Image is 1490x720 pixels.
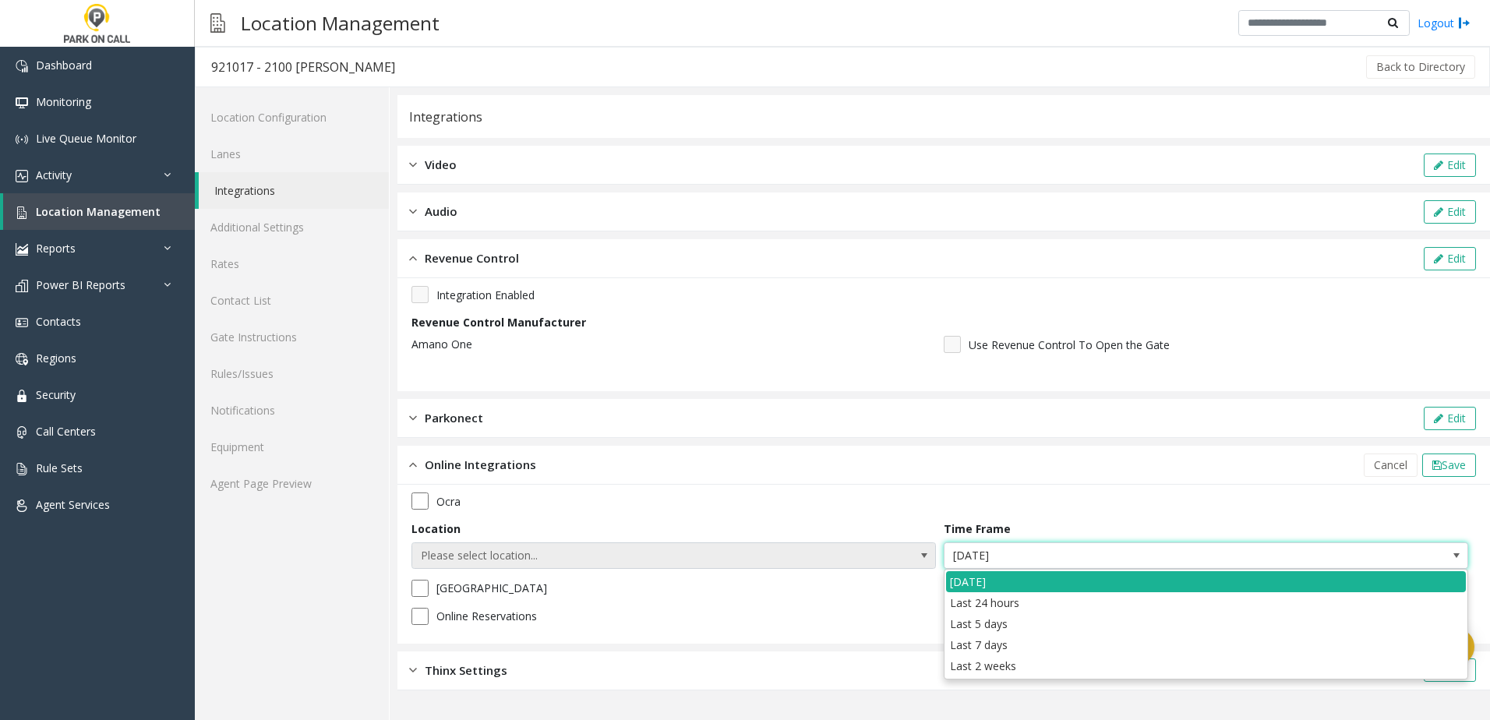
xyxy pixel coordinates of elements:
span: Revenue Control [425,249,519,267]
p: Amano One [411,336,936,352]
span: Agent Services [36,497,110,512]
img: 'icon' [16,426,28,439]
label: [GEOGRAPHIC_DATA] [436,580,547,596]
button: Save [1422,454,1476,477]
button: Edit [1424,407,1476,430]
span: Integration Enabled [436,287,535,303]
li: Last 7 days [946,634,1466,655]
button: Back to Directory [1366,55,1475,79]
img: 'icon' [16,463,28,475]
span: Save [1442,457,1466,472]
a: Notifications [195,392,389,429]
span: Reports [36,241,76,256]
span: Security [36,387,76,402]
img: closed [409,409,417,427]
img: closed [409,156,417,174]
a: Location Configuration [195,99,389,136]
span: Activity [36,168,72,182]
span: Online Integrations [425,456,536,474]
span: NO DATA FOUND [411,542,936,569]
button: Edit [1424,200,1476,224]
img: 'icon' [16,97,28,109]
span: Dashboard [36,58,92,72]
label: Location [411,521,461,537]
label: Revenue Control Manufacturer [411,314,586,330]
img: 'icon' [16,499,28,512]
span: Call Centers [36,424,96,439]
img: opened [409,249,417,267]
li: [DATE] [946,571,1466,592]
label: Time Frame [944,521,1011,537]
a: Equipment [195,429,389,465]
label: Online Reservations [436,608,537,624]
img: closed [409,203,417,221]
img: logout [1458,15,1471,31]
span: Power BI Reports [36,277,125,292]
a: Lanes [195,136,389,172]
button: Cancel [1364,454,1418,477]
img: 'icon' [16,316,28,329]
a: Agent Page Preview [195,465,389,502]
li: Last 24 hours [946,592,1466,613]
div: Integrations [409,107,482,127]
a: Integrations [199,172,389,209]
img: 'icon' [16,390,28,402]
span: Regions [36,351,76,365]
img: closed [409,662,417,679]
img: 'icon' [16,60,28,72]
span: Location Management [36,204,161,219]
span: [DATE] [944,543,1363,568]
button: Edit [1424,247,1476,270]
img: 'icon' [16,170,28,182]
a: Logout [1418,15,1471,31]
span: Please select location... [412,543,831,568]
img: opened [409,456,417,474]
span: Contacts [36,314,81,329]
div: 921017 - 2100 [PERSON_NAME] [211,57,395,77]
a: Rates [195,245,389,282]
h3: Location Management [233,4,447,42]
span: Parkonect [425,409,483,427]
img: 'icon' [16,206,28,219]
li: Last 2 weeks [946,655,1466,676]
button: Edit [1424,154,1476,177]
img: 'icon' [16,280,28,292]
span: Rule Sets [36,461,83,475]
a: Additional Settings [195,209,389,245]
span: Cancel [1374,457,1407,472]
img: 'icon' [16,353,28,365]
img: 'icon' [16,133,28,146]
img: pageIcon [210,4,225,42]
img: 'icon' [16,243,28,256]
span: Thinx Settings [425,662,507,679]
span: Live Queue Monitor [36,131,136,146]
span: Use Revenue Control To Open the Gate [969,337,1170,353]
span: Video [425,156,457,174]
a: Rules/Issues [195,355,389,392]
label: Ocra [436,493,461,510]
span: Audio [425,203,457,221]
li: Last 5 days [946,613,1466,634]
a: Contact List [195,282,389,319]
a: Gate Instructions [195,319,389,355]
span: Monitoring [36,94,91,109]
a: Location Management [3,193,195,230]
